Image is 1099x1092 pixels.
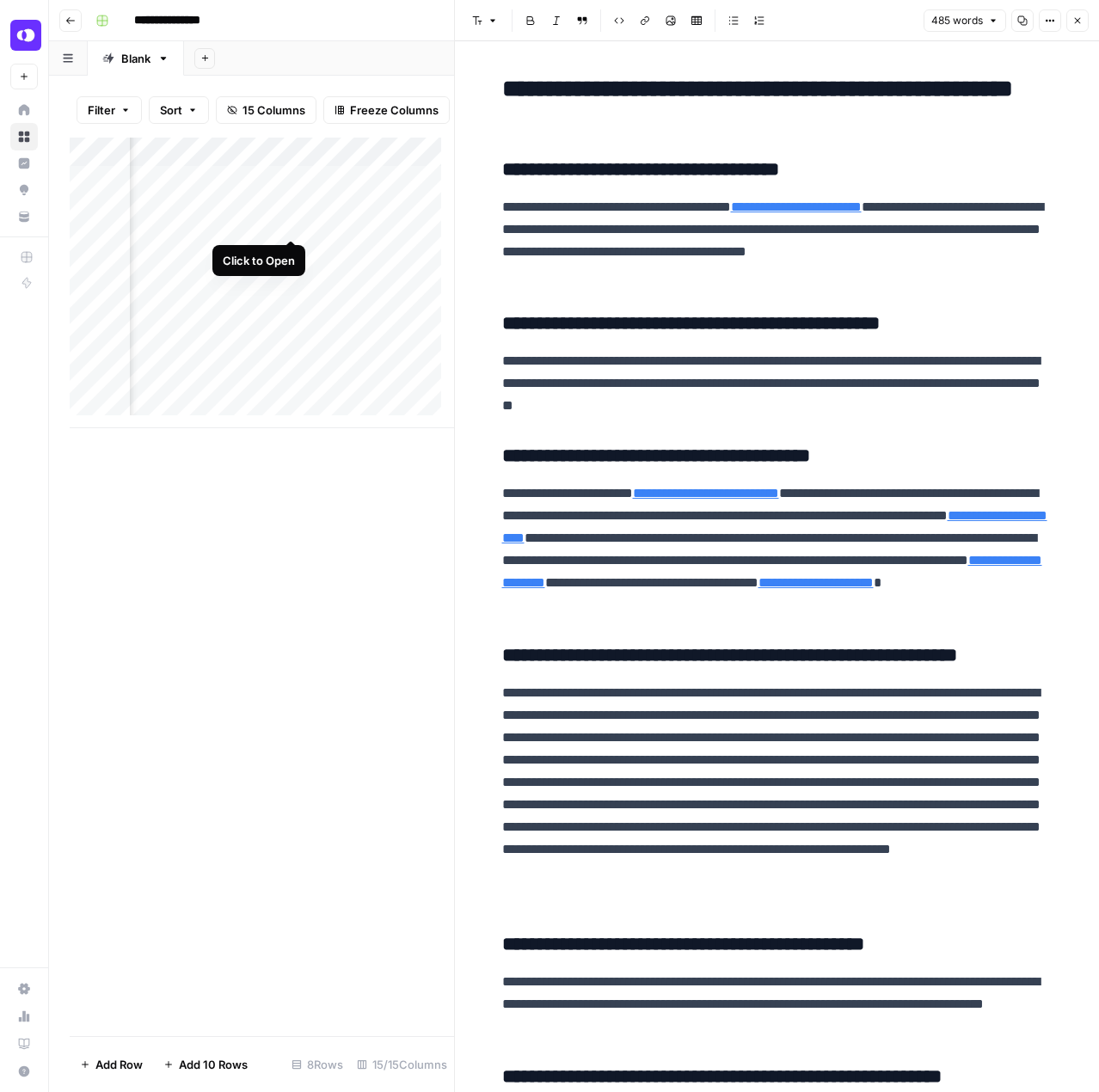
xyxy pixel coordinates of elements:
[10,1030,38,1058] a: Learning Hub
[216,96,316,124] button: 15 Columns
[10,1003,38,1030] a: Usage
[70,1051,153,1078] button: Add Row
[10,176,38,204] a: Opportunities
[95,1056,143,1073] span: Add Row
[88,41,184,76] a: Blank
[285,1051,350,1078] div: 8 Rows
[931,13,983,28] span: 485 words
[323,96,450,124] button: Freeze Columns
[10,203,38,230] a: Your Data
[350,1051,454,1078] div: 15/15 Columns
[153,1051,258,1078] button: Add 10 Rows
[10,1058,38,1085] button: Help + Support
[350,101,439,119] span: Freeze Columns
[10,150,38,177] a: Insights
[10,975,38,1003] a: Settings
[179,1056,248,1073] span: Add 10 Rows
[121,50,150,67] div: Blank
[223,252,295,269] div: Click to Open
[88,101,115,119] span: Filter
[77,96,142,124] button: Filter
[10,123,38,150] a: Browse
[10,96,38,124] a: Home
[924,9,1006,32] button: 485 words
[10,20,41,51] img: OpenPhone Logo
[160,101,182,119] span: Sort
[10,14,38,57] button: Workspace: OpenPhone
[149,96,209,124] button: Sort
[243,101,305,119] span: 15 Columns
